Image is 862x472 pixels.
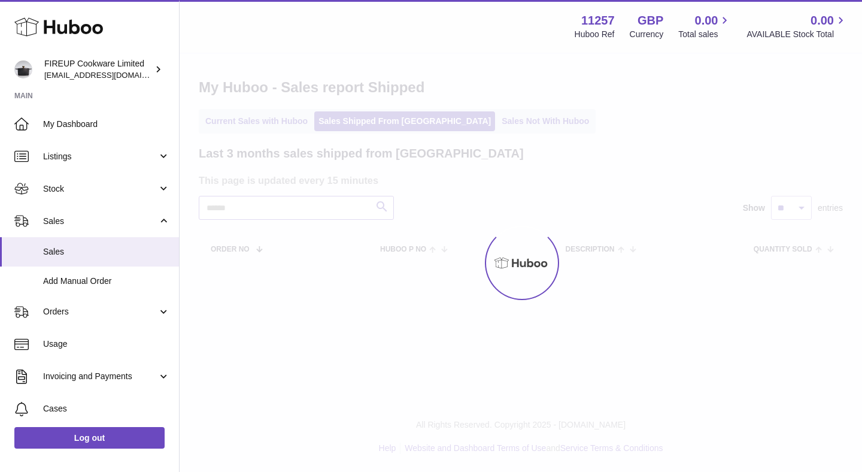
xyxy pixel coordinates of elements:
a: Log out [14,427,165,449]
a: 0.00 AVAILABLE Stock Total [746,13,848,40]
a: 0.00 Total sales [678,13,732,40]
span: Sales [43,216,157,227]
span: Orders [43,306,157,317]
div: FIREUP Cookware Limited [44,58,152,81]
div: Currency [630,29,664,40]
span: My Dashboard [43,119,170,130]
span: 0.00 [695,13,718,29]
img: contact@fireupuk.com [14,60,32,78]
span: Listings [43,151,157,162]
span: Usage [43,338,170,350]
span: Invoicing and Payments [43,371,157,382]
span: Total sales [678,29,732,40]
strong: 11257 [581,13,615,29]
span: Stock [43,183,157,195]
span: 0.00 [811,13,834,29]
span: Cases [43,403,170,414]
span: Add Manual Order [43,276,170,287]
span: [EMAIL_ADDRESS][DOMAIN_NAME] [44,70,176,80]
div: Huboo Ref [575,29,615,40]
span: AVAILABLE Stock Total [746,29,848,40]
strong: GBP [638,13,663,29]
span: Sales [43,246,170,258]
